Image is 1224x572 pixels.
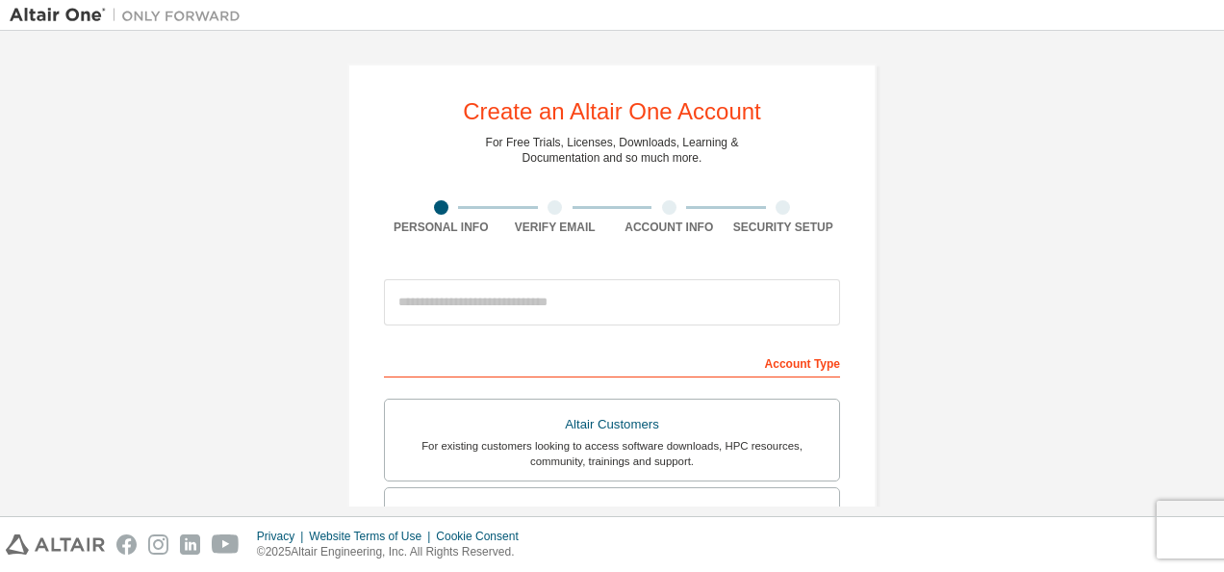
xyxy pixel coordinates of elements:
div: Website Terms of Use [309,529,436,544]
p: © 2025 Altair Engineering, Inc. All Rights Reserved. [257,544,530,560]
div: For Free Trials, Licenses, Downloads, Learning & Documentation and so much more. [486,135,739,166]
div: Personal Info [384,220,498,235]
img: Altair One [10,6,250,25]
div: Create an Altair One Account [463,100,761,123]
div: Students [396,500,828,527]
img: altair_logo.svg [6,534,105,555]
div: Verify Email [498,220,613,235]
div: Altair Customers [396,411,828,438]
img: youtube.svg [212,534,240,555]
img: facebook.svg [116,534,137,555]
div: Account Info [612,220,727,235]
div: Privacy [257,529,309,544]
div: Account Type [384,347,840,377]
div: Security Setup [727,220,841,235]
div: Cookie Consent [436,529,529,544]
div: For existing customers looking to access software downloads, HPC resources, community, trainings ... [396,438,828,469]
img: instagram.svg [148,534,168,555]
img: linkedin.svg [180,534,200,555]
